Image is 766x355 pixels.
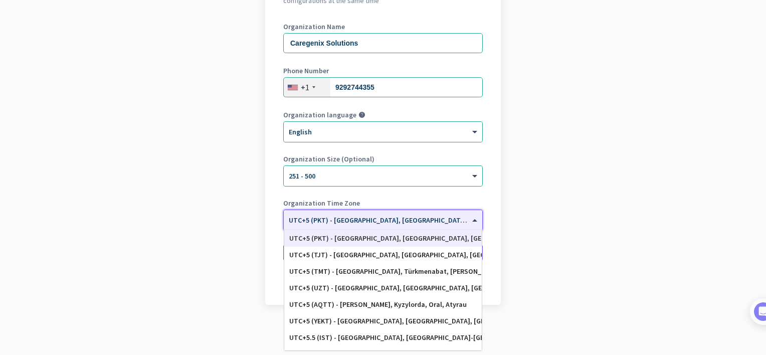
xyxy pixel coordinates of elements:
[289,234,477,243] div: UTC+5 (PKT) - [GEOGRAPHIC_DATA], [GEOGRAPHIC_DATA], [GEOGRAPHIC_DATA], [GEOGRAPHIC_DATA]
[284,230,482,350] div: Options List
[283,33,483,53] input: What is the name of your organization?
[283,244,483,262] button: Create Organization
[301,82,309,92] div: +1
[289,284,477,292] div: UTC+5 (UZT) - [GEOGRAPHIC_DATA], [GEOGRAPHIC_DATA], [GEOGRAPHIC_DATA], [GEOGRAPHIC_DATA]
[283,23,483,30] label: Organization Name
[289,300,477,309] div: UTC+5 (AQTT) - [PERSON_NAME], Kyzylorda, Oral, Atyrau
[289,333,477,342] div: UTC+5.5 (IST) - [GEOGRAPHIC_DATA], [GEOGRAPHIC_DATA]-[GEOGRAPHIC_DATA], [GEOGRAPHIC_DATA], [GEOGR...
[289,317,477,325] div: UTC+5 (YEKT) - [GEOGRAPHIC_DATA], [GEOGRAPHIC_DATA], [GEOGRAPHIC_DATA], [GEOGRAPHIC_DATA]
[283,155,483,162] label: Organization Size (Optional)
[283,280,483,287] div: Go back
[283,111,356,118] label: Organization language
[283,67,483,74] label: Phone Number
[283,77,483,97] input: 201-555-0123
[289,267,477,276] div: UTC+5 (TMT) - [GEOGRAPHIC_DATA], Türkmenabat, [PERSON_NAME], [PERSON_NAME]
[289,251,477,259] div: UTC+5 (TJT) - [GEOGRAPHIC_DATA], [GEOGRAPHIC_DATA], [GEOGRAPHIC_DATA], [GEOGRAPHIC_DATA]
[358,111,365,118] i: help
[283,200,483,207] label: Organization Time Zone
